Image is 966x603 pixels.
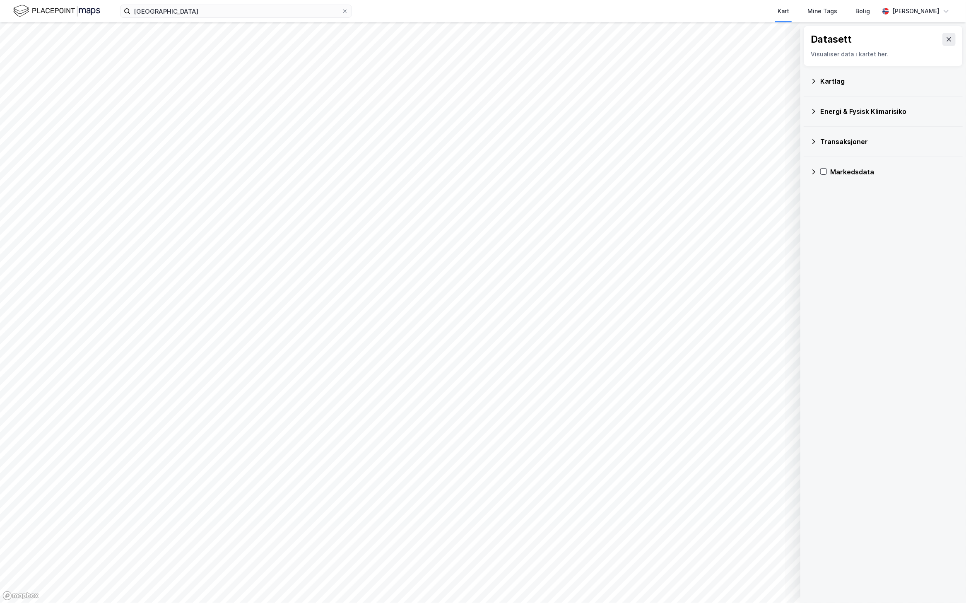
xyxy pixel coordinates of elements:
div: Energi & Fysisk Klimarisiko [820,106,956,116]
img: logo.f888ab2527a4732fd821a326f86c7f29.svg [13,4,100,18]
div: Bolig [855,6,870,16]
div: Kartlag [820,76,956,86]
input: Søk på adresse, matrikkel, gårdeiere, leietakere eller personer [130,5,342,17]
div: Markedsdata [830,167,956,177]
div: Kart [778,6,789,16]
div: Visualiser data i kartet her. [811,49,956,59]
div: [PERSON_NAME] [892,6,940,16]
iframe: Chat Widget [925,563,966,603]
div: Datasett [811,33,852,46]
div: Chatt-widget [925,563,966,603]
div: Mine Tags [807,6,837,16]
div: Transaksjoner [820,137,956,147]
a: Mapbox homepage [2,591,39,601]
